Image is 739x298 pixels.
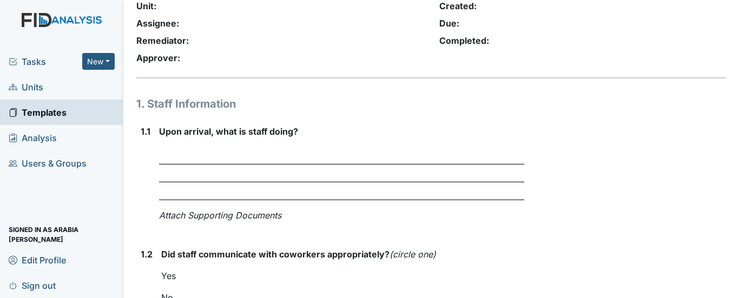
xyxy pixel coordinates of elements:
strong: Approver: [136,52,180,63]
a: Tasks [9,55,82,68]
strong: Upon arrival, what is staff doing? [159,125,524,138]
strong: 1.1 [141,125,150,138]
em: Attach Supporting Documents [159,210,281,221]
strong: Did staff communicate with coworkers appropriately? [161,248,524,261]
strong: Remediator: [136,35,189,46]
strong: 1.2 [141,248,153,261]
span: Sign out [9,277,56,294]
strong: Completed: [439,35,489,46]
strong: Due: [439,18,459,29]
span: Users & Groups [9,155,87,171]
span: Templates [9,104,67,121]
button: New [82,53,115,70]
em: (circle one) [390,249,436,260]
strong: Assignee: [136,18,179,29]
strong: Created: [439,1,477,11]
p: Yes [161,269,524,282]
span: Units [9,78,43,95]
strong: Unit: [136,1,156,11]
h1: 1. Staff Information [136,96,524,112]
span: Edit Profile [9,251,66,268]
span: Analysis [9,129,57,146]
span: Signed in as Arabia [PERSON_NAME] [9,226,115,243]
